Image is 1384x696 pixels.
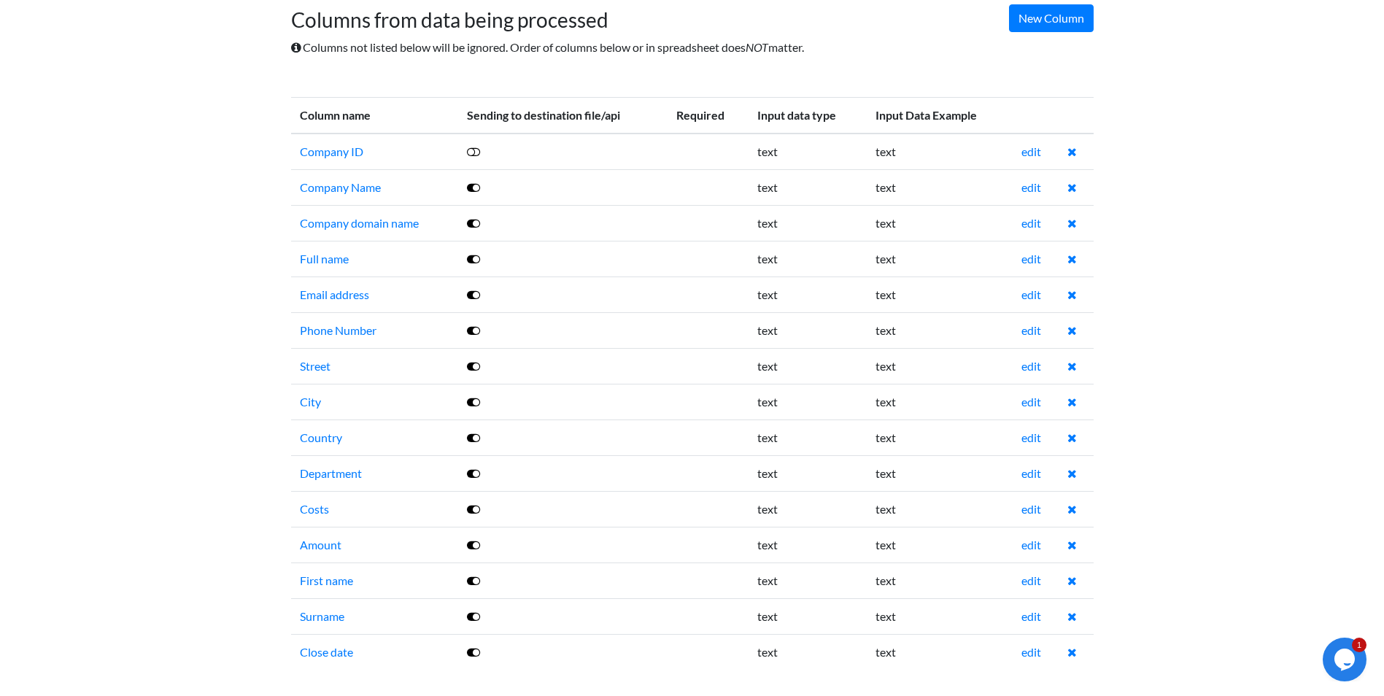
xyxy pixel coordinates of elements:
[749,562,867,598] td: text
[867,455,1013,491] td: text
[749,241,867,277] td: text
[1021,538,1041,552] a: edit
[1021,180,1041,194] a: edit
[300,395,321,409] a: City
[1021,144,1041,158] a: edit
[749,419,867,455] td: text
[749,491,867,527] td: text
[749,348,867,384] td: text
[1021,395,1041,409] a: edit
[458,97,668,134] th: Sending to destination file/api
[749,312,867,348] td: text
[291,39,1094,56] p: Columns not listed below will be ignored. Order of columns below or in spreadsheet does matter.
[867,634,1013,670] td: text
[867,134,1013,170] td: text
[300,645,353,659] a: Close date
[300,466,362,480] a: Department
[867,419,1013,455] td: text
[749,634,867,670] td: text
[867,384,1013,419] td: text
[1009,4,1094,32] a: New Column
[749,205,867,241] td: text
[1021,645,1041,659] a: edit
[1021,216,1041,230] a: edit
[749,97,867,134] th: Input data type
[867,169,1013,205] td: text
[749,277,867,312] td: text
[300,144,363,158] a: Company ID
[300,430,342,444] a: Country
[1021,466,1041,480] a: edit
[749,455,867,491] td: text
[300,252,349,266] a: Full name
[1021,359,1041,373] a: edit
[749,598,867,634] td: text
[300,216,419,230] a: Company domain name
[1021,323,1041,337] a: edit
[867,205,1013,241] td: text
[1323,638,1369,681] iframe: chat widget
[300,502,329,516] a: Costs
[1021,573,1041,587] a: edit
[1021,252,1041,266] a: edit
[300,180,381,194] a: Company Name
[749,134,867,170] td: text
[746,40,768,54] i: NOT
[1021,609,1041,623] a: edit
[668,97,748,134] th: Required
[867,241,1013,277] td: text
[749,384,867,419] td: text
[300,538,341,552] a: Amount
[1021,287,1041,301] a: edit
[1021,430,1041,444] a: edit
[867,97,1013,134] th: Input Data Example
[867,277,1013,312] td: text
[300,359,330,373] a: Street
[867,491,1013,527] td: text
[867,598,1013,634] td: text
[867,348,1013,384] td: text
[300,609,344,623] a: Surname
[1021,502,1041,516] a: edit
[867,527,1013,562] td: text
[867,312,1013,348] td: text
[300,287,369,301] a: Email address
[300,323,376,337] a: Phone Number
[300,573,353,587] a: First name
[291,97,459,134] th: Column name
[867,562,1013,598] td: text
[749,169,867,205] td: text
[749,527,867,562] td: text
